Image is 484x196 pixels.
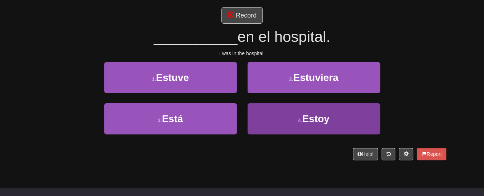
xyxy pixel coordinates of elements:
span: Estoy [302,113,329,124]
button: 3.Está [104,103,237,134]
small: 4 . [298,118,302,123]
button: 2.Estuviera [248,62,380,93]
button: Report [417,148,446,160]
div: I was in the hospital. [38,50,446,57]
span: __________ [154,28,238,45]
button: Help! [353,148,378,160]
span: en el hospital. [238,28,330,45]
button: 4.Estoy [248,103,380,134]
small: 1 . [152,76,156,82]
button: Record [221,7,263,24]
span: Estuve [156,72,189,83]
small: 3 . [158,118,162,123]
span: Estuviera [293,72,338,83]
button: Round history (alt+y) [382,148,395,160]
span: Está [162,113,183,124]
button: 1.Estuve [104,62,237,93]
small: 2 . [289,76,293,82]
